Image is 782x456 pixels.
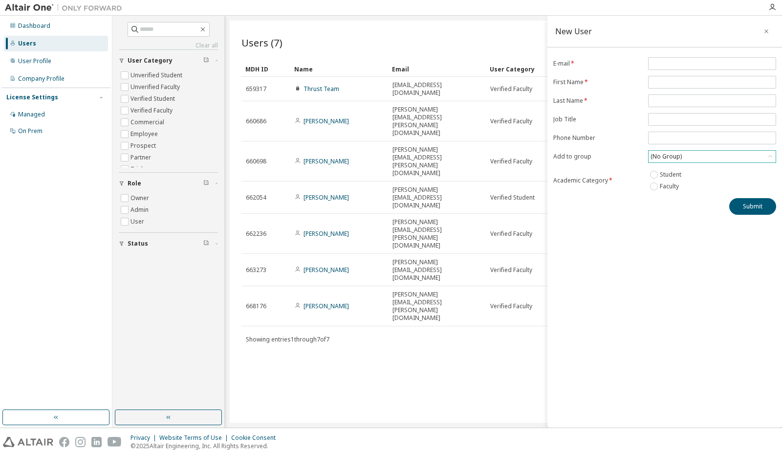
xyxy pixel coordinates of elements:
label: Owner [130,192,151,204]
button: Submit [729,198,776,215]
div: Privacy [130,434,159,442]
label: Verified Student [130,93,177,105]
span: Verified Faculty [490,230,532,238]
img: youtube.svg [108,437,122,447]
div: On Prem [18,127,43,135]
a: [PERSON_NAME] [304,302,349,310]
span: Verified Faculty [490,266,532,274]
span: Clear filter [203,240,209,248]
img: linkedin.svg [91,437,102,447]
span: Verified Faculty [490,158,532,165]
span: [PERSON_NAME][EMAIL_ADDRESS][DOMAIN_NAME] [392,258,481,282]
label: Admin [130,204,151,216]
label: Academic Category [553,177,642,184]
button: Role [119,173,218,194]
a: [PERSON_NAME] [304,266,349,274]
a: Clear all [119,42,218,49]
span: [PERSON_NAME][EMAIL_ADDRESS][PERSON_NAME][DOMAIN_NAME] [392,106,481,137]
div: User Category [490,61,560,77]
div: New User [555,27,592,35]
button: User Category [119,50,218,71]
div: License Settings [6,93,58,101]
a: [PERSON_NAME] [304,117,349,125]
span: Showing entries 1 through 7 of 7 [246,335,329,343]
div: Dashboard [18,22,50,30]
label: Add to group [553,153,642,160]
div: Users [18,40,36,47]
label: Unverified Student [130,69,184,81]
div: Website Terms of Use [159,434,231,442]
span: User Category [128,57,173,65]
div: Company Profile [18,75,65,83]
a: [PERSON_NAME] [304,193,349,202]
span: Clear filter [203,180,209,187]
label: Verified Faculty [130,105,174,116]
label: Employee [130,128,160,140]
a: Thrust Team [304,85,339,93]
div: (No Group) [649,151,776,162]
label: Last Name [553,97,642,105]
span: Verified Faculty [490,85,532,93]
span: Verified Faculty [490,117,532,125]
label: First Name [553,78,642,86]
img: altair_logo.svg [3,437,53,447]
span: Users (7) [241,36,282,49]
span: Status [128,240,148,248]
img: Altair One [5,3,127,13]
span: [PERSON_NAME][EMAIL_ADDRESS][PERSON_NAME][DOMAIN_NAME] [392,218,481,250]
span: 662236 [246,230,266,238]
img: facebook.svg [59,437,69,447]
button: Status [119,233,218,254]
div: Name [294,61,384,77]
div: User Profile [18,57,51,65]
label: Commercial [130,116,166,128]
div: Email [392,61,482,77]
label: Faculty [660,181,681,192]
div: (No Group) [649,151,683,162]
label: Student [660,169,683,181]
label: User [130,216,146,228]
label: Partner [130,152,153,163]
span: Role [128,180,141,187]
img: instagram.svg [75,437,86,447]
div: Cookie Consent [231,434,282,442]
a: [PERSON_NAME] [304,229,349,238]
span: 660686 [246,117,266,125]
label: Job Title [553,115,642,123]
label: Prospect [130,140,158,152]
span: Verified Student [490,194,535,202]
div: MDH ID [245,61,286,77]
label: Unverified Faculty [130,81,182,93]
label: Trial [130,163,145,175]
span: [PERSON_NAME][EMAIL_ADDRESS][DOMAIN_NAME] [392,186,481,209]
a: [PERSON_NAME] [304,157,349,165]
span: [EMAIL_ADDRESS][DOMAIN_NAME] [392,81,481,97]
span: 662054 [246,194,266,202]
span: [PERSON_NAME][EMAIL_ADDRESS][PERSON_NAME][DOMAIN_NAME] [392,291,481,322]
span: Clear filter [203,57,209,65]
label: E-mail [553,60,642,68]
span: 659317 [246,85,266,93]
span: 660698 [246,158,266,165]
span: 668176 [246,302,266,310]
span: Verified Faculty [490,302,532,310]
label: Phone Number [553,134,642,142]
div: Managed [18,111,45,118]
p: © 2025 Altair Engineering, Inc. All Rights Reserved. [130,442,282,450]
span: 663273 [246,266,266,274]
span: [PERSON_NAME][EMAIL_ADDRESS][PERSON_NAME][DOMAIN_NAME] [392,146,481,177]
